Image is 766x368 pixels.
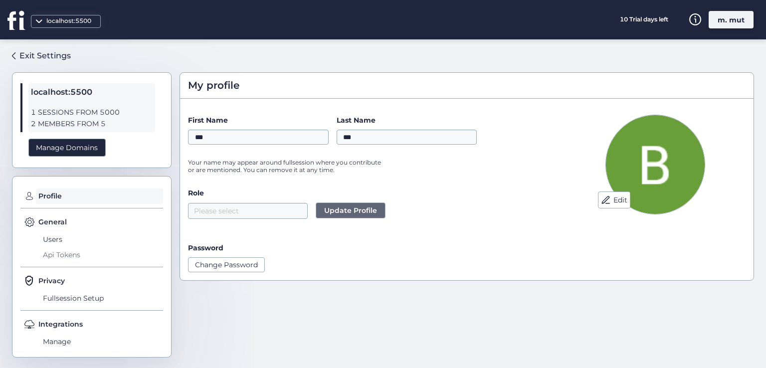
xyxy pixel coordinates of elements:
[606,11,681,28] div: 10 Trial days left
[19,49,71,62] div: Exit Settings
[40,334,163,350] span: Manage
[40,247,163,263] span: Api Tokens
[38,216,67,227] span: General
[605,115,705,214] img: Avatar Picture
[188,187,549,198] label: Role
[36,188,163,204] span: Profile
[38,275,65,286] span: Privacy
[40,231,163,247] span: Users
[188,159,387,174] p: Your name may appear around fullsession where you contribute or are mentioned. You can remove it ...
[709,11,754,28] div: m. mut
[316,202,385,218] button: Update Profile
[44,16,94,26] div: localhost:5500
[337,115,477,126] label: Last Name
[324,205,377,216] span: Update Profile
[40,290,163,306] span: Fullsession Setup
[188,78,239,93] span: My profile
[28,139,106,157] div: Manage Domains
[31,118,153,130] span: 2 MEMBERS FROM 5
[31,107,153,118] span: 1 SESSIONS FROM 5000
[12,47,71,64] a: Exit Settings
[598,191,630,208] button: Edit
[188,243,223,252] label: Password
[38,319,83,330] span: Integrations
[31,86,153,99] span: localhost:5500
[188,115,329,126] label: First Name
[188,257,265,272] button: Change Password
